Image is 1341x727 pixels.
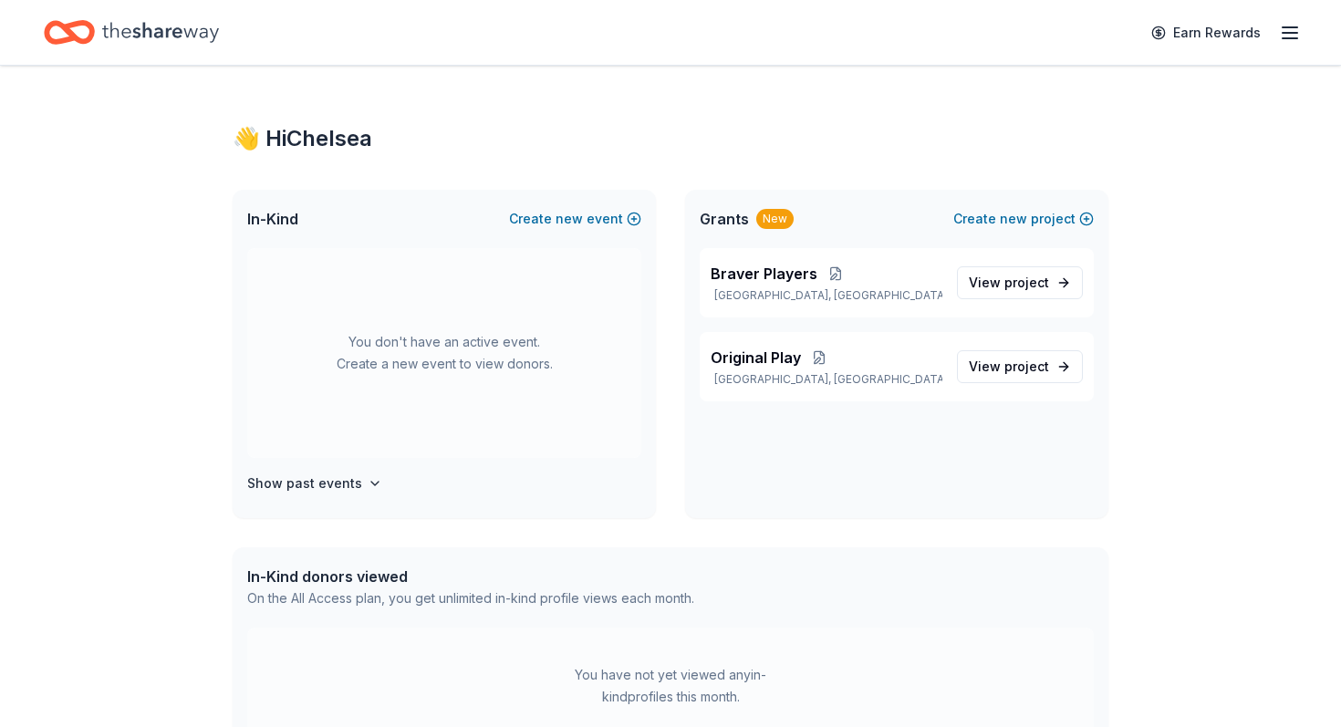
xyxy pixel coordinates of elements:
[756,209,794,229] div: New
[711,288,942,303] p: [GEOGRAPHIC_DATA], [GEOGRAPHIC_DATA]
[957,350,1083,383] a: View project
[247,208,298,230] span: In-Kind
[711,263,817,285] span: Braver Players
[969,356,1049,378] span: View
[957,266,1083,299] a: View project
[247,587,694,609] div: On the All Access plan, you get unlimited in-kind profile views each month.
[247,473,382,494] button: Show past events
[953,208,1094,230] button: Createnewproject
[1140,16,1272,49] a: Earn Rewards
[509,208,641,230] button: Createnewevent
[711,347,801,369] span: Original Play
[1004,358,1049,374] span: project
[247,566,694,587] div: In-Kind donors viewed
[44,11,219,54] a: Home
[247,473,362,494] h4: Show past events
[1004,275,1049,290] span: project
[247,248,641,458] div: You don't have an active event. Create a new event to view donors.
[711,372,942,387] p: [GEOGRAPHIC_DATA], [GEOGRAPHIC_DATA]
[1000,208,1027,230] span: new
[556,208,583,230] span: new
[700,208,749,230] span: Grants
[969,272,1049,294] span: View
[556,664,785,708] div: You have not yet viewed any in-kind profiles this month.
[233,124,1108,153] div: 👋 Hi Chelsea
